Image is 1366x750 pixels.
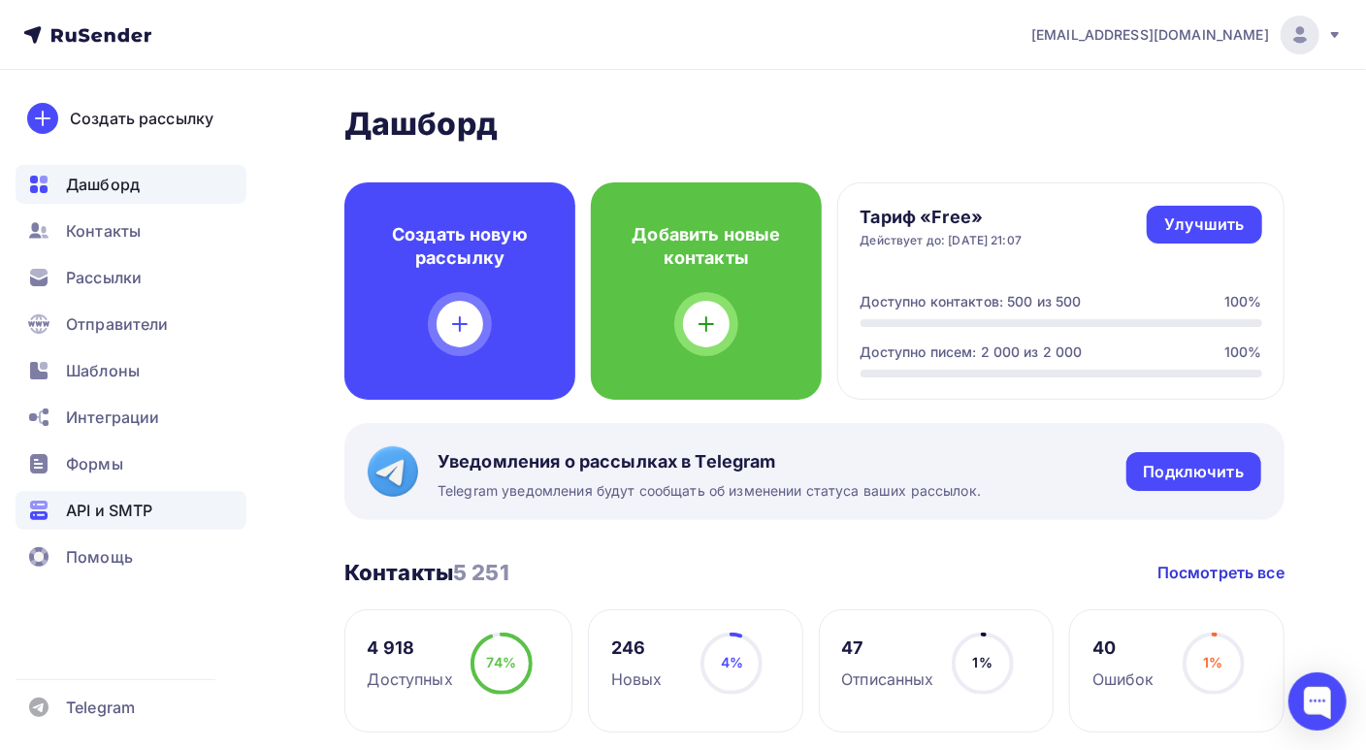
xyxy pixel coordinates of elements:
[1092,636,1155,660] div: 40
[861,233,1023,248] div: Действует до: [DATE] 21:07
[16,258,246,297] a: Рассылки
[344,559,509,586] h3: Контакты
[16,165,246,204] a: Дашборд
[66,696,135,719] span: Telegram
[1224,342,1262,362] div: 100%
[66,452,123,475] span: Формы
[487,654,516,670] span: 74%
[1157,561,1285,584] a: Посмотреть все
[841,668,933,691] div: Отписанных
[16,212,246,250] a: Контакты
[1031,25,1269,45] span: [EMAIL_ADDRESS][DOMAIN_NAME]
[1031,16,1343,54] a: [EMAIL_ADDRESS][DOMAIN_NAME]
[368,636,453,660] div: 4 918
[1224,292,1262,311] div: 100%
[721,654,743,670] span: 4%
[66,499,152,522] span: API и SMTP
[1203,654,1222,670] span: 1%
[1144,461,1244,483] div: Подключить
[16,351,246,390] a: Шаблоны
[368,668,453,691] div: Доступных
[375,223,544,270] h4: Создать новую рассылку
[66,173,140,196] span: Дашборд
[973,654,992,670] span: 1%
[438,481,981,501] span: Telegram уведомления будут сообщать об изменении статуса ваших рассылок.
[66,359,140,382] span: Шаблоны
[861,342,1083,362] div: Доступно писем: 2 000 из 2 000
[66,545,133,569] span: Помощь
[438,450,981,473] span: Уведомления о рассылках в Telegram
[66,406,159,429] span: Интеграции
[16,305,246,343] a: Отправители
[611,668,663,691] div: Новых
[66,266,142,289] span: Рассылки
[453,560,509,585] span: 5 251
[611,636,663,660] div: 246
[70,107,213,130] div: Создать рассылку
[1092,668,1155,691] div: Ошибок
[622,223,791,270] h4: Добавить новые контакты
[66,312,169,336] span: Отправители
[344,105,1285,144] h2: Дашборд
[841,636,933,660] div: 47
[1164,213,1244,236] div: Улучшить
[16,444,246,483] a: Формы
[861,292,1082,311] div: Доступно контактов: 500 из 500
[66,219,141,243] span: Контакты
[861,206,1023,229] h4: Тариф «Free»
